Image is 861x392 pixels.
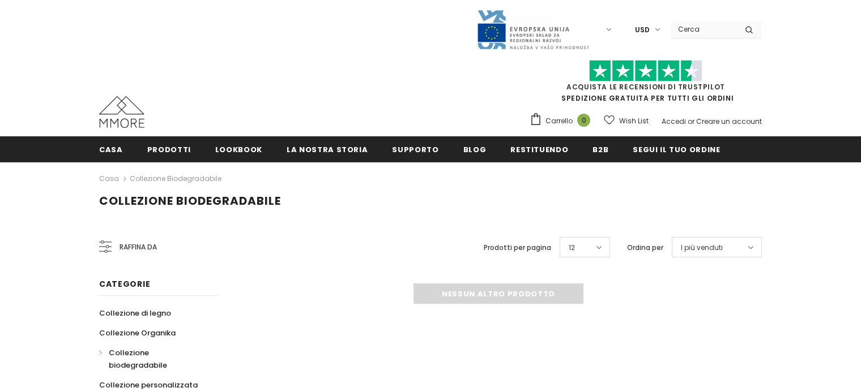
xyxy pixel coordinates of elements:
a: Blog [463,136,487,162]
img: Javni Razpis [476,9,590,50]
a: Restituendo [510,136,568,162]
span: SPEDIZIONE GRATUITA PER TUTTI GLI ORDINI [530,65,762,103]
span: Casa [99,144,123,155]
span: Prodotti [147,144,191,155]
a: Creare un account [696,117,762,126]
a: La nostra storia [287,136,368,162]
a: Prodotti [147,136,191,162]
label: Ordina per [627,242,663,253]
span: Categorie [99,278,150,290]
a: Collezione biodegradabile [130,174,221,183]
span: Raffina da [120,241,157,253]
a: supporto [392,136,438,162]
input: Search Site [671,21,736,37]
span: Blog [463,144,487,155]
span: Carrello [545,115,573,127]
span: USD [635,24,650,36]
a: Accedi [662,117,686,126]
a: B2B [593,136,608,162]
a: Collezione Organika [99,323,176,343]
img: Fidati di Pilot Stars [589,60,702,82]
a: Wish List [604,111,649,131]
span: B2B [593,144,608,155]
a: Collezione di legno [99,303,171,323]
span: Lookbook [215,144,262,155]
span: or [688,117,694,126]
span: I più venduti [681,242,723,253]
a: Acquista le recensioni di TrustPilot [566,82,725,92]
a: Javni Razpis [476,24,590,34]
span: Wish List [619,115,649,127]
span: 0 [577,114,590,127]
a: Casa [99,172,119,186]
span: 12 [569,242,575,253]
span: Segui il tuo ordine [633,144,720,155]
a: Carrello 0 [530,113,596,130]
span: Collezione Organika [99,328,176,338]
img: Casi MMORE [99,96,144,128]
a: Collezione biodegradabile [99,343,206,375]
span: Collezione biodegradabile [99,193,281,209]
span: Collezione personalizzata [99,380,198,390]
a: Segui il tuo ordine [633,136,720,162]
label: Prodotti per pagina [484,242,551,253]
span: Restituendo [510,144,568,155]
span: supporto [392,144,438,155]
span: Collezione di legno [99,308,171,318]
a: Lookbook [215,136,262,162]
span: La nostra storia [287,144,368,155]
span: Collezione biodegradabile [109,347,167,371]
a: Casa [99,136,123,162]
